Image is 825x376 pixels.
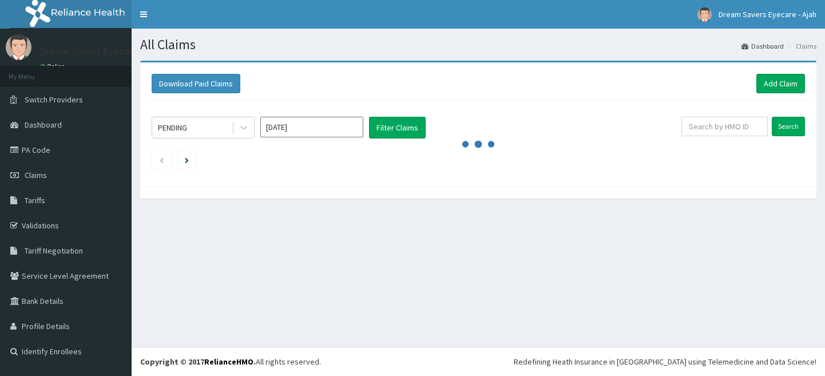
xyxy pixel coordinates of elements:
[25,246,83,256] span: Tariff Negotiation
[25,94,83,105] span: Switch Providers
[772,117,805,136] input: Search
[25,195,45,205] span: Tariffs
[741,41,784,51] a: Dashboard
[756,74,805,93] a: Add Claim
[140,37,816,52] h1: All Claims
[159,155,164,165] a: Previous page
[140,357,256,367] strong: Copyright © 2017 .
[132,347,825,376] footer: All rights reserved.
[461,127,495,161] svg: audio-loading
[40,46,165,57] p: Dream Savers Eyecare - Ajah
[369,117,426,138] button: Filter Claims
[681,117,768,136] input: Search by HMO ID
[204,357,253,367] a: RelianceHMO
[185,155,189,165] a: Next page
[152,74,240,93] button: Download Paid Claims
[260,117,363,137] input: Select Month and Year
[6,34,31,60] img: User Image
[158,122,187,133] div: PENDING
[719,9,816,19] span: Dream Savers Eyecare - Ajah
[697,7,712,22] img: User Image
[40,62,68,70] a: Online
[785,41,816,51] li: Claims
[514,356,816,367] div: Redefining Heath Insurance in [GEOGRAPHIC_DATA] using Telemedicine and Data Science!
[25,170,47,180] span: Claims
[25,120,62,130] span: Dashboard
